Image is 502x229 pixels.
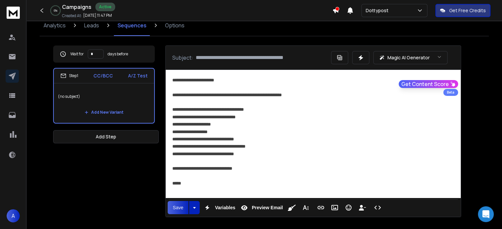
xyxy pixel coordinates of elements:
[108,51,128,57] p: days before
[366,7,391,14] p: Dottypost
[54,9,57,13] p: 0 %
[478,206,494,222] div: Open Intercom Messenger
[172,54,193,62] p: Subject:
[161,15,188,36] a: Options
[251,205,284,211] span: Preview Email
[80,15,103,36] a: Leads
[7,209,20,222] button: A
[299,201,312,214] button: More Text
[53,130,159,143] button: Add Step
[60,73,78,79] div: Step 1
[44,21,66,29] p: Analytics
[93,72,113,79] p: CC/BCC
[387,54,430,61] p: Magic AI Generator
[399,80,458,88] button: Get Content Score
[371,201,384,214] button: Code View
[58,87,150,106] p: (no subject)
[62,3,91,11] h1: Campaigns
[285,201,298,214] button: Clean HTML
[79,106,129,119] button: Add New Variant
[165,21,184,29] p: Options
[117,21,147,29] p: Sequences
[62,13,82,18] p: Created At:
[7,7,20,19] img: logo
[328,201,341,214] button: Insert Image (Ctrl+P)
[53,68,155,124] li: Step1CC/BCCA/Z Test(no subject)Add New Variant
[201,201,237,214] button: Variables
[114,15,151,36] a: Sequences
[214,205,237,211] span: Variables
[373,51,448,64] button: Magic AI Generator
[435,4,490,17] button: Get Free Credits
[168,201,189,214] button: Save
[84,21,99,29] p: Leads
[128,72,148,79] p: A/Z Test
[70,51,84,57] p: Wait for
[342,201,355,214] button: Emoticons
[356,201,369,214] button: Insert Unsubscribe Link
[95,3,115,11] div: Active
[40,15,70,36] a: Analytics
[83,13,112,18] p: [DATE] 11:47 PM
[238,201,284,214] button: Preview Email
[449,7,486,14] p: Get Free Credits
[443,89,458,96] div: Beta
[315,201,327,214] button: Insert Link (Ctrl+K)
